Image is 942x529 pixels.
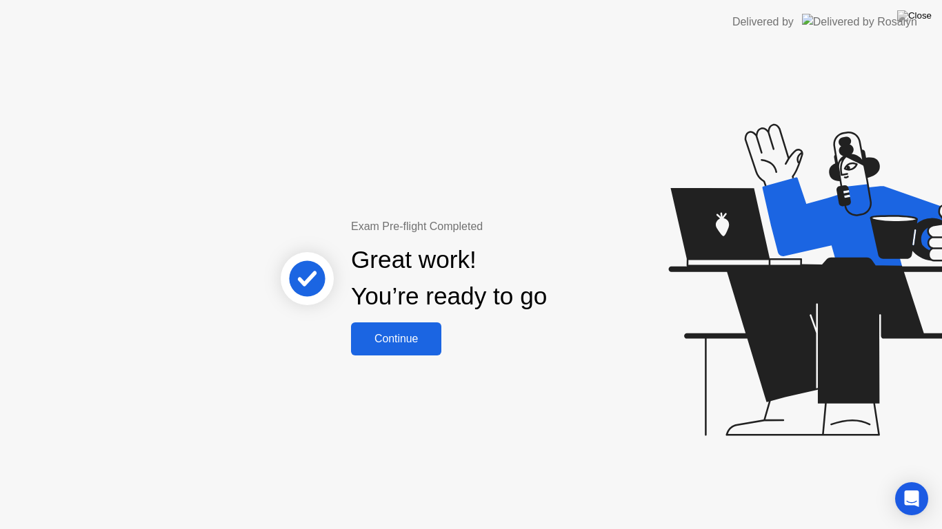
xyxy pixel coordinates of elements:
[732,14,794,30] div: Delivered by
[802,14,917,30] img: Delivered by Rosalyn
[355,333,437,345] div: Continue
[351,242,547,315] div: Great work! You’re ready to go
[351,218,636,235] div: Exam Pre-flight Completed
[351,322,441,355] button: Continue
[895,482,928,515] div: Open Intercom Messenger
[897,10,932,21] img: Close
